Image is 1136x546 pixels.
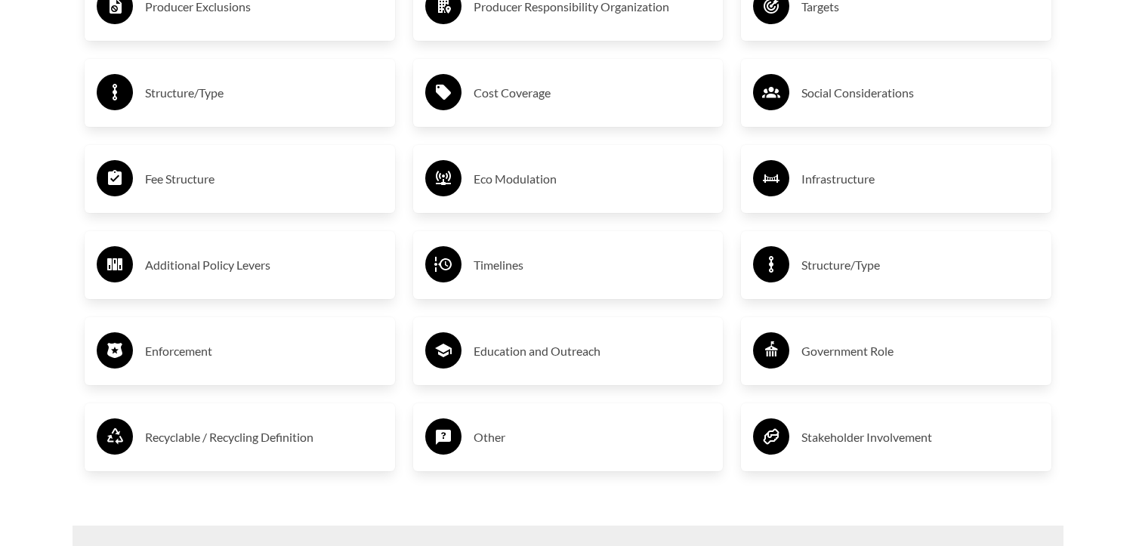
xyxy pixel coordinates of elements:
h3: Stakeholder Involvement [801,425,1039,449]
h3: Other [474,425,712,449]
h3: Recyclable / Recycling Definition [145,425,383,449]
h3: Fee Structure [145,167,383,191]
h3: Structure/Type [145,81,383,105]
h3: Education and Outreach [474,339,712,363]
h3: Eco Modulation [474,167,712,191]
h3: Cost Coverage [474,81,712,105]
h3: Infrastructure [801,167,1039,191]
h3: Social Considerations [801,81,1039,105]
h3: Structure/Type [801,253,1039,277]
h3: Additional Policy Levers [145,253,383,277]
h3: Government Role [801,339,1039,363]
h3: Enforcement [145,339,383,363]
h3: Timelines [474,253,712,277]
